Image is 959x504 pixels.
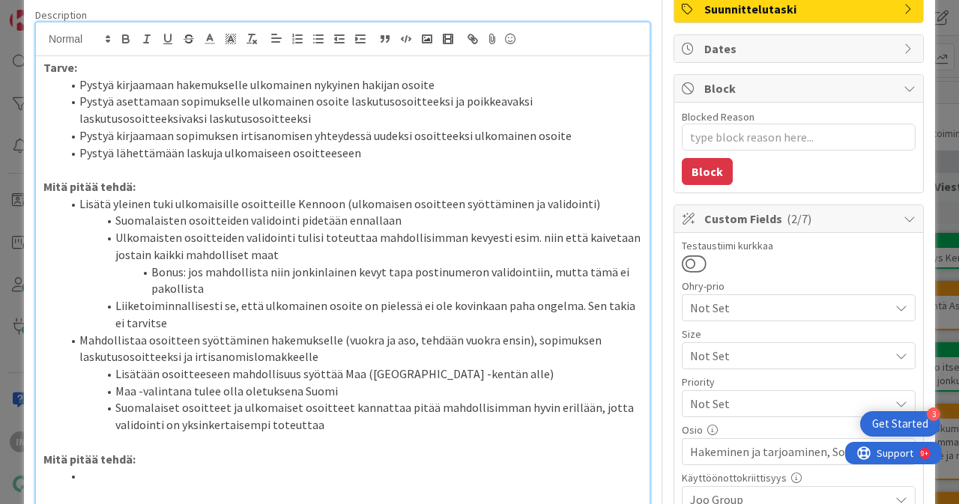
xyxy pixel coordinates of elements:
li: Pystyä lähettämään laskuja ulkomaiseen osoitteeseen [61,145,642,162]
strong: Mitä pitää tehdä: [43,179,136,194]
li: Mahdollistaa osoitteen syöttäminen hakemukselle (vuokra ja aso, tehdään vuokra ensin), sopimuksen... [61,332,642,365]
li: Pystyä asettamaan sopimukselle ulkomainen osoite laskutusosoitteeksi ja poikkeavaksi laskutusosoi... [61,93,642,127]
li: Liiketoiminnallisesti se, että ulkomainen osoite on pielessä ei ole kovinkaan paha ongelma. Sen t... [61,297,642,331]
span: Not Set [690,297,882,318]
li: Lisätään osoitteeseen mahdollisuus syöttää Maa ([GEOGRAPHIC_DATA] -kentän alle) [61,365,642,383]
span: Dates [704,40,896,58]
li: Bonus: jos mahdollista niin jonkinlainen kevyt tapa postinumeron validointiin, mutta tämä ei pako... [61,264,642,297]
li: Suomalaiset osoitteet ja ulkomaiset osoitteet kannattaa pitää mahdollisimman hyvin erillään, jott... [61,399,642,433]
div: Open Get Started checklist, remaining modules: 3 [860,411,940,437]
label: Blocked Reason [682,110,754,124]
div: Get Started [872,416,928,431]
li: Maa -valintana tulee olla oletuksena Suomi [61,383,642,400]
div: 9+ [76,6,83,18]
strong: Mitä pitää tehdä: [43,452,136,467]
li: Suomalaisten osoitteiden validointi pidetään ennallaan [61,212,642,229]
li: Pystyä kirjaamaan sopimuksen irtisanomisen yhteydessä uudeksi osoitteeksi ulkomainen osoite [61,127,642,145]
div: 3 [927,407,940,421]
span: ( 2/7 ) [787,211,811,226]
button: Block [682,158,733,185]
div: Käyttöönottokriittisyys [682,473,916,483]
span: Block [704,79,896,97]
span: Description [35,8,87,22]
div: Ohry-prio [682,281,916,291]
strong: Tarve: [43,60,77,75]
span: Not Set [690,393,882,414]
li: Pystyä kirjaamaan hakemukselle ulkomainen nykyinen hakijan osoite [61,76,642,94]
span: Support [31,2,68,20]
span: Not Set [690,345,882,366]
li: Ulkomaisten osoitteiden validointi tulisi toteuttaa mahdollisimman kevyesti esim. niin että kaive... [61,229,642,263]
div: Testaustiimi kurkkaa [682,240,916,251]
li: Lisätä yleinen tuki ulkomaisille osoitteille Kennoon (ulkomaisen osoitteen syöttäminen ja validoi... [61,195,642,213]
div: Osio [682,425,916,435]
div: Priority [682,377,916,387]
span: Hakeminen ja tarjoaminen, Sopimushallinta, Reskontra [690,443,889,461]
span: Custom Fields [704,210,896,228]
div: Size [682,329,916,339]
